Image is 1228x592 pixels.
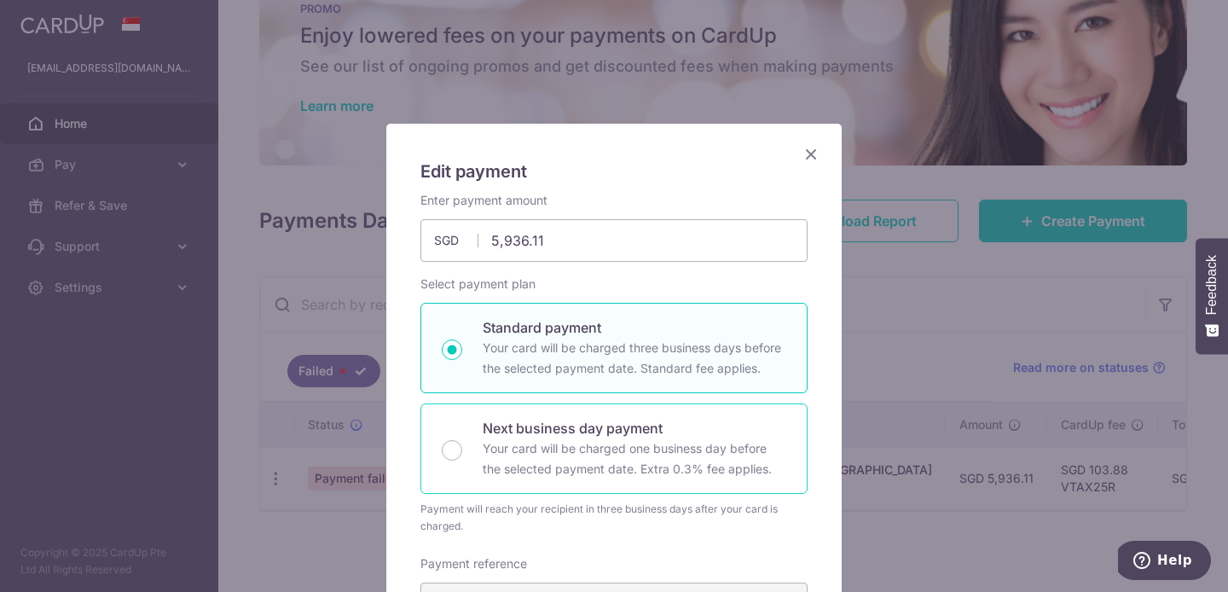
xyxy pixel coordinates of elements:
input: 0.00 [420,219,808,262]
div: Payment will reach your recipient in three business days after your card is charged. [420,501,808,535]
label: Select payment plan [420,276,536,293]
span: SGD [434,232,478,249]
p: Next business day payment [483,418,786,438]
button: Close [801,144,821,165]
h5: Edit payment [420,158,808,185]
p: Standard payment [483,317,786,338]
p: Your card will be charged three business days before the selected payment date. Standard fee appl... [483,338,786,379]
iframe: Opens a widget where you can find more information [1118,541,1211,583]
label: Payment reference [420,555,527,572]
button: Feedback - Show survey [1196,238,1228,354]
span: Feedback [1204,255,1219,315]
p: Your card will be charged one business day before the selected payment date. Extra 0.3% fee applies. [483,438,786,479]
label: Enter payment amount [420,192,547,209]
